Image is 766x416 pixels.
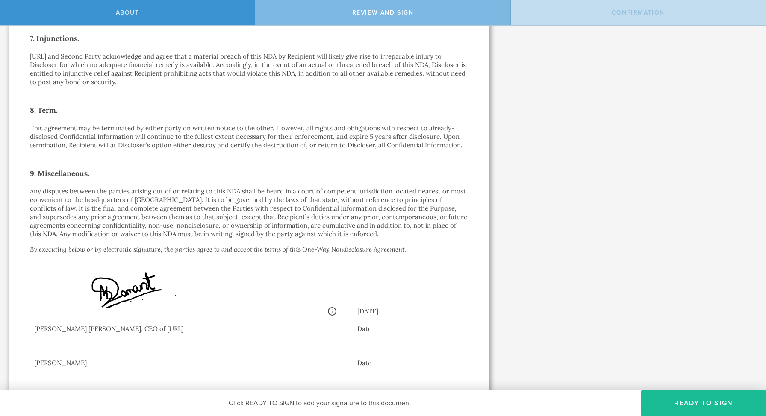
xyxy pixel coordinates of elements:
[30,245,404,253] i: By executing below or by electronic signature, the parties agree to and accept the terms of this ...
[352,9,414,16] span: Review and sign
[30,245,468,254] p: .
[30,359,336,367] div: [PERSON_NAME]
[612,9,665,16] span: Confirmation
[116,9,139,16] span: About
[353,359,463,367] div: Date
[30,103,468,117] h2: 8. Term.
[30,187,468,238] p: Any disputes between the parties arising out of or relating to this NDA shall be heard in a court...
[30,32,468,45] h2: 7. Injunctions.
[30,167,468,180] h2: 9. Miscellaneous.
[353,299,463,320] div: [DATE]
[641,390,766,416] button: Ready to Sign
[30,124,468,149] p: This agreement may be terminated by either party on written notice to the other. However, all rig...
[30,52,468,86] p: [URL] and Second Party acknowledge and agree that a material breach of this NDA by Recipient will...
[34,265,243,322] img: fjr+4AAAAASUVORK5CYII=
